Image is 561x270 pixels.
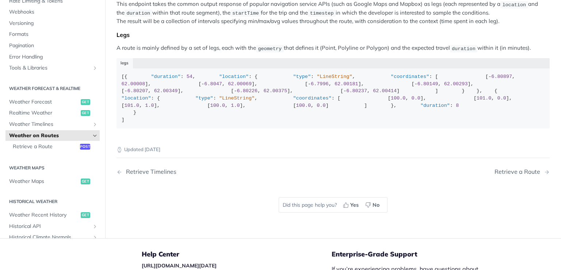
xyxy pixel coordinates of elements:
h2: Weather Maps [5,165,100,171]
span: Versioning [9,20,98,27]
span: 6.8047 [204,81,222,87]
span: startTime [232,11,259,16]
span: get [81,110,90,116]
span: 0.0 [317,103,325,108]
div: Retrieve a Route [495,168,544,175]
span: "LineString" [317,74,352,79]
div: [{ : , : { : , : [ [ , ], [ , ], [ , ], [ , ], [ , ], [ , ], [ , ] ] } }, { : { : , : [ [ , ], [ ... [122,73,545,123]
div: Did this page help you? [279,197,388,213]
span: Formats [9,31,98,38]
span: "LineString" [219,95,255,101]
span: 62.00181 [335,81,358,87]
a: Error Handling [5,52,100,63]
button: Show subpages for Tools & Libraries [92,65,98,71]
a: Weather on RoutesHide subpages for Weather on Routes [5,130,100,141]
a: Weather TimelinesShow subpages for Weather Timelines [5,119,100,130]
button: Show subpages for Historical API [92,224,98,229]
span: "type" [195,95,213,101]
span: location [502,2,526,7]
a: Next Page: Retrieve a Route [495,168,550,175]
span: Weather Timelines [9,121,90,128]
h5: Help Center [142,250,332,259]
a: Tools & LibrariesShow subpages for Tools & Libraries [5,63,100,74]
span: "duration" [420,103,450,108]
span: 6.80237 [346,88,367,94]
span: - [201,81,204,87]
button: Hide subpages for Weather on Routes [92,133,98,139]
span: 6.80207 [127,88,148,94]
div: Retrieve Timelines [122,168,176,175]
a: Retrieve a Routepost [9,142,100,153]
span: "location" [219,74,249,79]
span: 0.0 [412,95,420,101]
a: Versioning [5,18,100,29]
nav: Pagination Controls [117,161,550,183]
span: Pagination [9,42,98,50]
span: duration [452,46,476,51]
span: - [415,81,417,87]
span: get [81,99,90,105]
span: geometry [258,46,282,51]
div: Legs [117,31,550,38]
span: post [80,144,90,150]
a: [URL][DOMAIN_NAME][DATE] [142,262,217,269]
span: Weather Forecast [9,98,79,106]
span: 6.80149 [417,81,438,87]
span: 54 [187,74,192,79]
span: 6.80226 [237,88,258,94]
span: 101.0 [477,95,492,101]
span: 100.0 [296,103,311,108]
span: "coordinates" [293,95,331,101]
span: duration [126,11,150,16]
a: Weather Mapsget [5,176,100,187]
span: "coordinates" [391,74,429,79]
span: 62.00069 [228,81,252,87]
span: Retrieve a Route [13,143,78,151]
span: "location" [122,95,151,101]
span: timestep [310,11,334,16]
button: Show subpages for Historical Climate Normals [92,235,98,241]
a: Weather Forecastget [5,97,100,108]
h5: Enterprise-Grade Support [332,250,503,259]
span: 8 [456,103,459,108]
span: Weather Maps [9,178,79,185]
span: 6.7996 [311,81,329,87]
span: 62.00349 [154,88,178,94]
span: 62.00008 [122,81,145,87]
span: Yes [350,201,359,209]
h2: Historical Weather [5,199,100,205]
span: - [343,88,346,94]
button: No [363,199,383,210]
a: Formats [5,29,100,40]
span: Historical API [9,223,90,230]
span: 0.0 [497,95,506,101]
span: No [373,201,379,209]
span: "type" [293,74,311,79]
h2: Weather Forecast & realtime [5,85,100,92]
a: Previous Page: Retrieve Timelines [117,168,302,175]
span: 1.0 [145,103,154,108]
span: Historical Climate Normals [9,234,90,241]
button: Show subpages for Weather Timelines [92,121,98,127]
span: Webhooks [9,9,98,16]
span: get [81,213,90,218]
span: - [308,81,311,87]
a: Webhooks [5,7,100,18]
a: Weather Recent Historyget [5,210,100,221]
span: - [125,88,127,94]
span: get [81,179,90,184]
span: Realtime Weather [9,110,79,117]
a: Historical APIShow subpages for Historical API [5,221,100,232]
span: 62.00375 [263,88,287,94]
span: Error Handling [9,53,98,61]
span: 6.80897 [491,74,512,79]
span: 1.0 [231,103,240,108]
a: Historical Climate NormalsShow subpages for Historical Climate Normals [5,232,100,243]
span: "duration" [151,74,181,79]
span: Tools & Libraries [9,65,90,72]
a: Pagination [5,41,100,52]
span: - [488,74,491,79]
p: A route is mainly defined by a set of legs, each with the that defines it (Point, Polyline or Pol... [117,44,550,52]
span: 100.0 [391,95,406,101]
a: Realtime Weatherget [5,108,100,119]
